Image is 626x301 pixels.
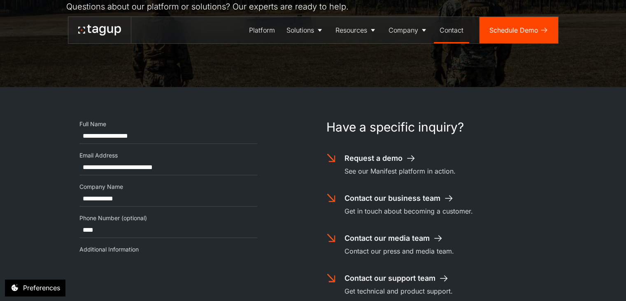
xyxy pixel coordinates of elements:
div: Preferences [23,283,60,293]
div: Company Name [79,183,257,191]
a: Company [383,17,434,43]
div: Phone Number (optional) [79,214,257,222]
a: Contact our media team [344,233,443,244]
a: Contact [434,17,469,43]
a: Platform [243,17,281,43]
div: Contact our business team [344,193,440,204]
a: Contact our support team [344,273,449,284]
h1: Have a specific inquiry? [326,120,547,134]
div: Full Name [79,120,257,128]
div: Solutions [286,25,314,35]
a: Resources [330,17,383,43]
div: Get technical and product support. [344,286,453,296]
a: Solutions [281,17,330,43]
div: Company [389,25,418,35]
div: Get in touch about becoming a customer. [344,206,473,216]
div: Contact our press and media team. [344,246,454,256]
div: Additional Information [79,245,257,254]
a: Request a demo [344,153,416,164]
div: Contact our support team [344,273,435,284]
div: Schedule Demo [489,25,538,35]
a: Contact our business team [344,193,454,204]
div: Resources [335,25,367,35]
div: Request a demo [344,153,403,164]
div: Platform [249,25,275,35]
div: Email Address [79,151,257,160]
a: Schedule Demo [479,17,558,43]
div: Contact [440,25,463,35]
div: Contact our media team [344,233,430,244]
div: See our Manifest platform in action. [344,166,456,176]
